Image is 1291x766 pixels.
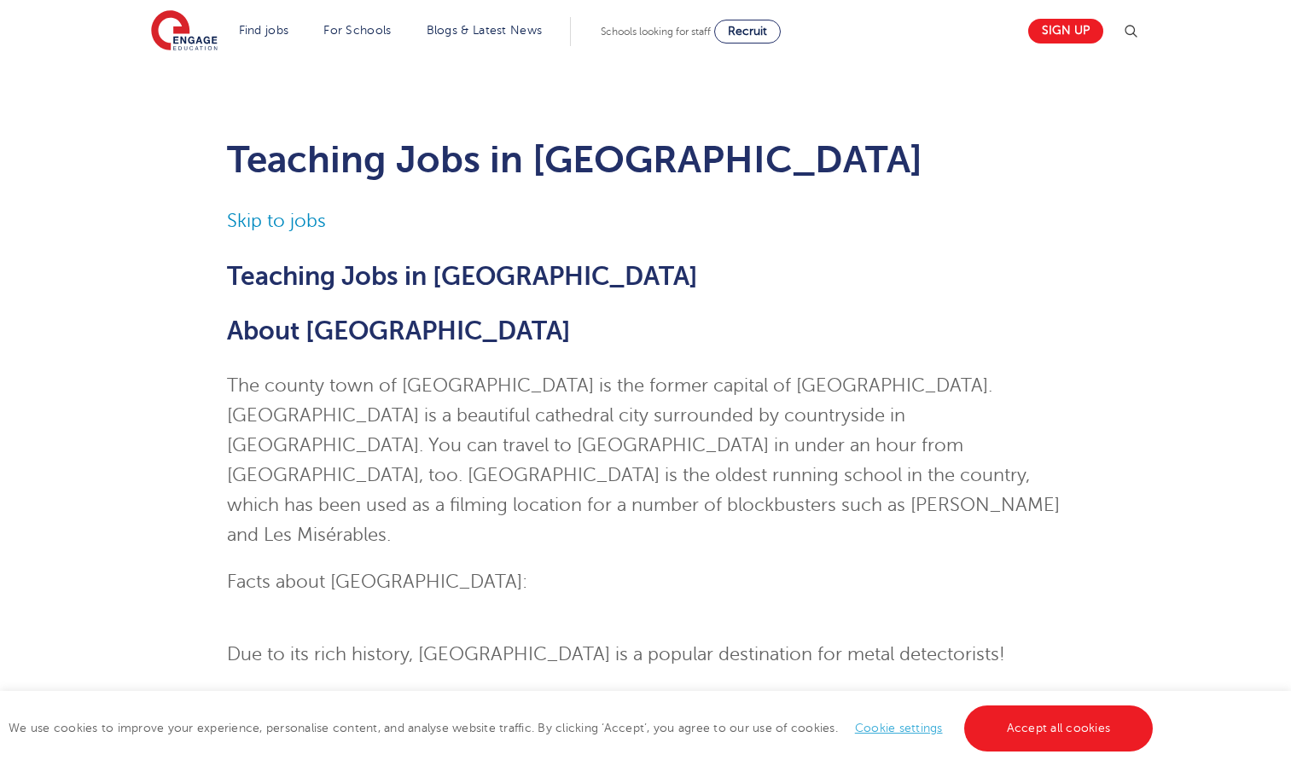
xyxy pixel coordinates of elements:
[227,371,1064,550] p: The county town of [GEOGRAPHIC_DATA] is the former capital of [GEOGRAPHIC_DATA]. [GEOGRAPHIC_DATA...
[601,26,711,38] span: Schools looking for staff
[427,24,543,37] a: Blogs & Latest News
[964,705,1154,751] a: Accept all cookies
[855,722,943,734] a: Cookie settings
[227,572,527,592] span: Facts about [GEOGRAPHIC_DATA]:
[227,262,1064,291] h2: Teaching Jobs in [GEOGRAPHIC_DATA]
[728,25,767,38] span: Recruit
[227,316,571,345] span: About [GEOGRAPHIC_DATA]
[151,10,218,53] img: Engage Education
[227,138,1064,181] h1: Teaching Jobs in [GEOGRAPHIC_DATA]
[1028,19,1103,44] a: Sign up
[323,24,391,37] a: For Schools
[714,20,781,44] a: Recruit
[239,24,289,37] a: Find jobs
[9,722,1157,734] span: We use cookies to improve your experience, personalise content, and analyse website traffic. By c...
[227,211,326,231] a: Skip to jobs
[227,640,1064,670] li: Due to its rich history, [GEOGRAPHIC_DATA] is a popular destination for metal detectorists!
